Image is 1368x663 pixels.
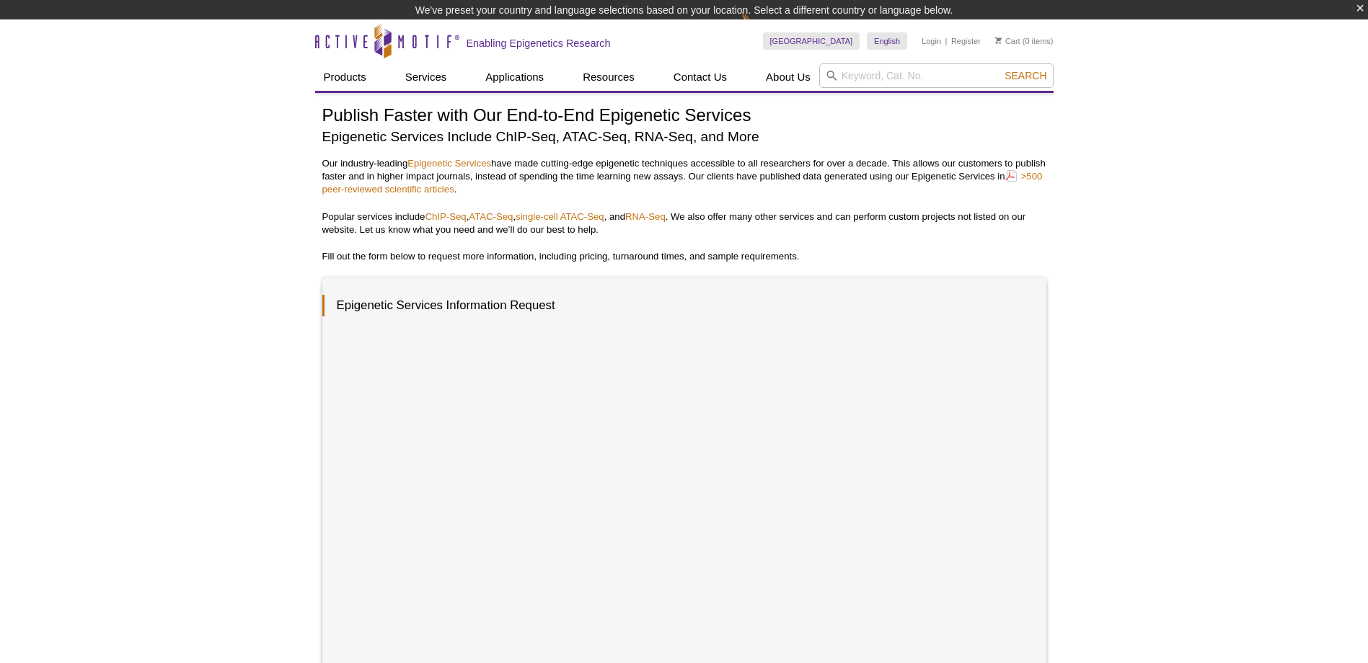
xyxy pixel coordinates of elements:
a: single-cell ATAC-Seq [516,211,604,222]
a: Cart [995,36,1020,46]
img: Change Here [741,11,780,45]
span: Search [1005,70,1046,81]
a: Resources [574,63,643,91]
button: Search [1000,69,1051,82]
h3: Epigenetic Services Information Request [322,295,1032,316]
a: English [867,32,907,50]
a: ChIP-Seq [425,211,466,222]
h1: Publish Faster with Our End-to-End Epigenetic Services [322,106,1046,127]
a: [GEOGRAPHIC_DATA] [763,32,860,50]
li: | [945,32,948,50]
a: RNA-Seq [625,211,666,222]
a: Epigenetic Services [407,158,491,169]
h2: Epigenetic Services Include ChIP-Seq, ATAC-Seq, RNA-Seq, and More [322,127,1046,146]
a: Register [951,36,981,46]
a: Services [397,63,456,91]
a: Applications [477,63,552,91]
a: ATAC-Seq [469,211,513,222]
p: Popular services include , , , and . We also offer many other services and can perform custom pro... [322,210,1046,236]
a: Login [922,36,941,46]
input: Keyword, Cat. No. [819,63,1054,88]
h2: Enabling Epigenetics Research [467,37,611,50]
a: >500 peer-reviewed scientific articles [322,169,1043,196]
img: Your Cart [995,37,1002,44]
a: About Us [757,63,819,91]
a: Products [315,63,375,91]
p: Fill out the form below to request more information, including pricing, turnaround times, and sam... [322,250,1046,263]
li: (0 items) [995,32,1054,50]
p: Our industry-leading have made cutting-edge epigenetic techniques accessible to all researchers f... [322,157,1046,196]
a: Contact Us [665,63,736,91]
